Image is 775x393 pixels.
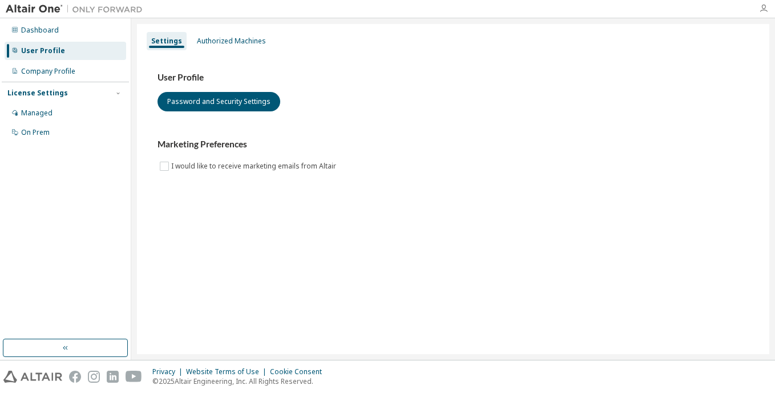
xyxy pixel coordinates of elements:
[158,72,749,83] h3: User Profile
[158,139,749,150] h3: Marketing Preferences
[3,371,62,383] img: altair_logo.svg
[158,92,280,111] button: Password and Security Settings
[126,371,142,383] img: youtube.svg
[152,367,186,376] div: Privacy
[21,109,53,118] div: Managed
[107,371,119,383] img: linkedin.svg
[21,26,59,35] div: Dashboard
[6,3,148,15] img: Altair One
[197,37,266,46] div: Authorized Machines
[21,46,65,55] div: User Profile
[270,367,329,376] div: Cookie Consent
[21,128,50,137] div: On Prem
[186,367,270,376] div: Website Terms of Use
[171,159,338,173] label: I would like to receive marketing emails from Altair
[88,371,100,383] img: instagram.svg
[152,376,329,386] p: © 2025 Altair Engineering, Inc. All Rights Reserved.
[7,89,68,98] div: License Settings
[21,67,75,76] div: Company Profile
[69,371,81,383] img: facebook.svg
[151,37,182,46] div: Settings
